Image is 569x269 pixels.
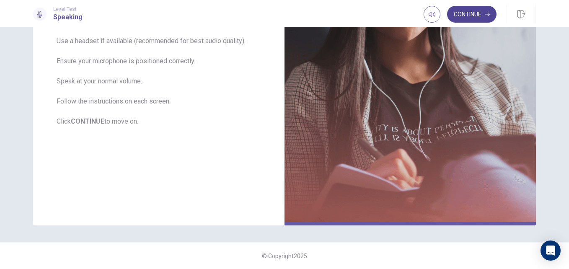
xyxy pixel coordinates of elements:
div: Open Intercom Messenger [541,241,561,261]
span: Level Test [53,6,83,12]
span: © Copyright 2025 [262,253,307,259]
button: Continue [447,6,497,23]
h1: Speaking [53,12,83,22]
b: CONTINUE [71,117,104,125]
